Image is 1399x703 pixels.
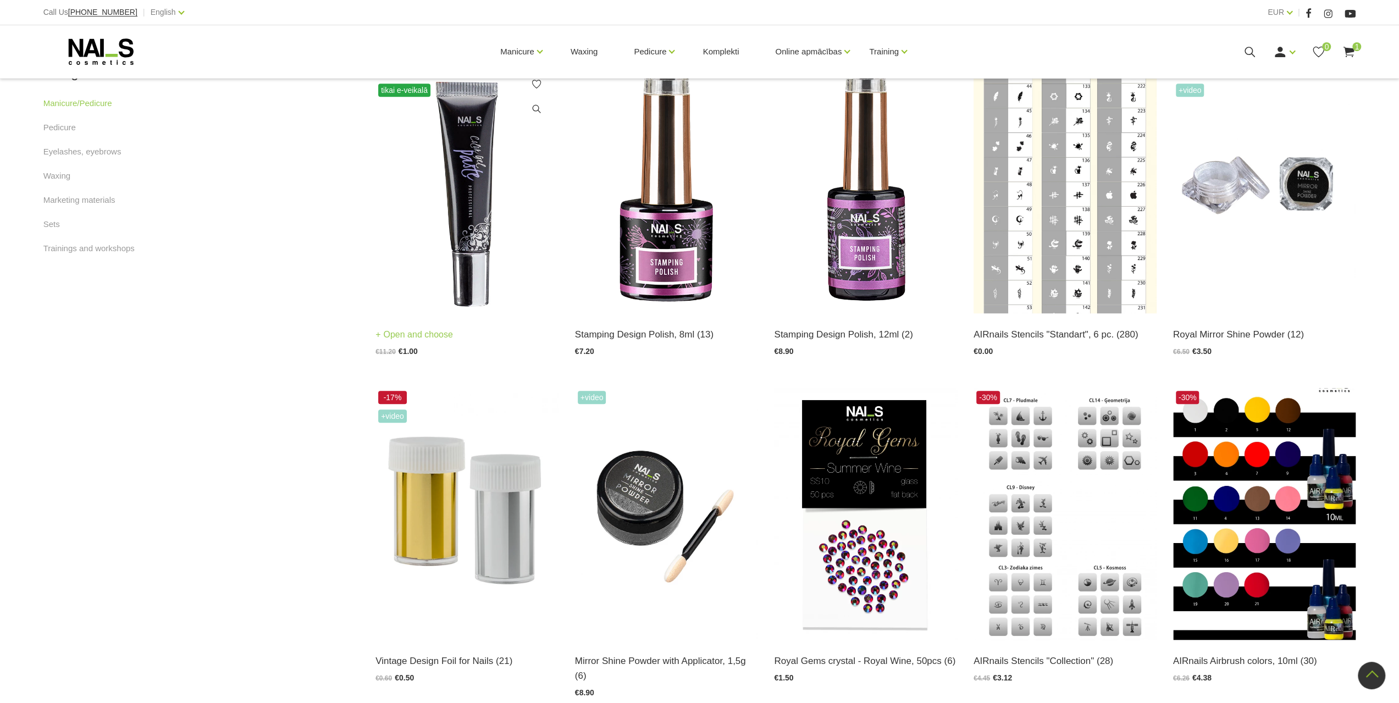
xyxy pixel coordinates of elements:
[575,327,758,342] a: Stamping Design Polish, 8ml (13)
[375,674,392,682] span: €0.60
[378,84,430,97] span: tikai e-veikalā
[634,30,666,74] a: Pedicure
[575,347,594,356] span: €7.20
[375,388,559,639] img: Vintage design foilFoil for mirrorgloss design. Suitable for nail extentions or natural nails wit...
[694,25,748,78] a: Komplekti
[774,62,957,313] img: A stamp art nail design product that provides a professional result. Even a novice will be able t...
[774,654,957,668] a: Royal Gems crystal - Royal Wine, 50pcs (6)
[974,388,1157,639] img: Description
[375,348,396,356] span: €11.20
[43,97,112,110] a: Manicure/Pedicure
[775,30,842,74] a: Online apmācības
[43,169,70,182] a: Waxing
[974,654,1157,668] a: AIRnails Stencils "Collection" (28)
[375,654,559,668] a: Vintage Design Foil for Nails (21)
[1173,62,1356,313] img: High-quality design powder for a metallic mirror gloss finish and creating a chameleon and hologr...
[774,673,793,682] span: €1.50
[1268,5,1284,19] a: EUR
[375,327,453,342] a: Open and choose
[1173,388,1356,639] img: Enhances the colour of eyelash tint being used, whilst ensuring long lasting colour results.Avail...
[774,327,957,342] a: Stamping Design Polish, 12ml (2)
[1352,42,1361,51] span: 1
[575,654,758,683] a: Mirror Shine Powder with Applicator, 1,5g (6)
[68,8,137,16] a: [PHONE_NUMBER]
[774,347,793,356] span: €8.90
[1342,45,1356,59] a: 1
[1173,674,1190,682] span: €6.26
[575,688,594,697] span: €8.90
[378,391,407,404] span: -17%
[993,673,1012,682] span: €3.12
[976,391,1000,404] span: -30%
[974,674,990,682] span: €4.45
[1298,5,1300,19] span: |
[1192,673,1212,682] span: €4.38
[1176,84,1204,97] span: +Video
[974,327,1157,342] a: AIRnails Stencils "Standart", 6 pc. (280)
[1173,348,1190,356] span: €6.50
[43,145,121,158] a: Eyelashes, eyebrows
[1192,347,1212,356] span: €3.50
[43,5,137,19] div: Call Us
[43,121,76,134] a: Pedicure
[43,193,115,207] a: Marketing materials
[399,347,418,356] span: €1.00
[974,62,1157,313] img: Used for designs in aerography works well with (mirror powder) ...
[974,347,993,356] span: €0.00
[143,5,145,19] span: |
[43,242,135,255] a: Trainings and workshops
[500,30,534,74] a: Manicure
[1322,42,1331,51] span: 0
[395,673,414,682] span: €0.50
[151,5,176,19] a: English
[562,25,606,78] a: Waxing
[1312,45,1325,59] a: 0
[378,409,407,423] span: +Video
[774,388,957,639] img: Crystals of different shades and sizes for a dazzling nail design. Pack of 50 pcs.Contains:50 pcs...
[1173,654,1356,668] a: AIRnails Airbrush colors, 10ml (30)
[575,62,758,313] img: A stamp art nail design product that provides a professional result. Even a novice will be able t...
[578,391,606,404] span: +Video
[1173,327,1356,342] a: Royal Mirror Shine Powder (12)
[1176,391,1199,404] span: -30%
[575,388,758,639] img: Very pigmented shades with a mirror gloss for a bright and noticeable manicure! Ideal for use wit...
[375,62,559,313] img: Multifunctional pigmented design paste to help create one stroke and Zhostovo designs, as well as...
[869,30,899,74] a: Training
[43,218,60,231] a: Sets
